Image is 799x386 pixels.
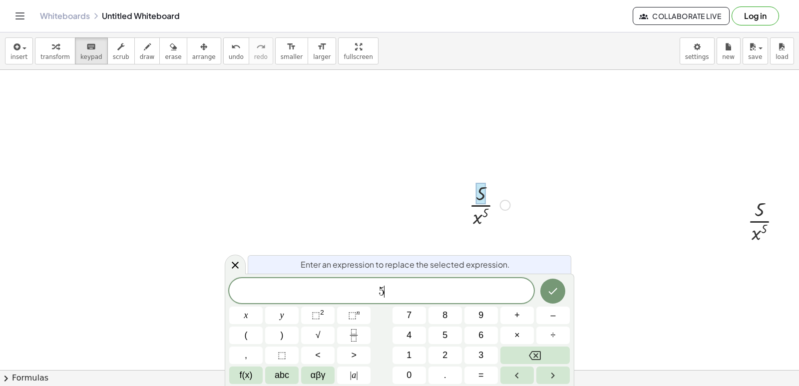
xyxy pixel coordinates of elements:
span: | [356,370,358,380]
i: redo [256,41,266,53]
button: erase [159,37,187,64]
span: √ [316,329,321,342]
button: y [265,307,299,324]
button: keyboardkeypad [75,37,108,64]
sup: n [357,309,360,316]
button: draw [134,37,160,64]
button: 8 [428,307,462,324]
button: 6 [464,327,498,344]
i: undo [231,41,241,53]
span: 2 [442,349,447,362]
span: scrub [113,53,129,60]
button: transform [35,37,75,64]
button: Fraction [337,327,371,344]
button: Log in [732,6,779,25]
button: load [770,37,794,64]
span: , [245,349,247,362]
span: ⬚ [312,310,320,320]
button: 0 [393,367,426,384]
span: 5 [442,329,447,342]
span: αβγ [311,369,326,382]
span: 8 [442,309,447,322]
span: redo [254,53,268,60]
i: format_size [287,41,296,53]
i: keyboard [86,41,96,53]
button: fullscreen [338,37,378,64]
button: Toggle navigation [12,8,28,24]
button: scrub [107,37,135,64]
span: | [350,370,352,380]
span: transform [40,53,70,60]
button: Times [500,327,534,344]
button: 3 [464,347,498,364]
button: Absolute value [337,367,371,384]
span: . [444,369,446,382]
i: format_size [317,41,327,53]
span: ÷ [551,329,556,342]
span: arrange [192,53,216,60]
span: 0 [406,369,411,382]
button: Done [540,279,565,304]
span: ) [281,329,284,342]
span: a [350,369,358,382]
button: new [717,37,741,64]
button: Alphabet [265,367,299,384]
span: = [478,369,484,382]
span: 4 [406,329,411,342]
button: ( [229,327,263,344]
span: abc [275,369,289,382]
button: Right arrow [536,367,570,384]
span: f(x) [240,369,253,382]
span: 9 [478,309,483,322]
button: 7 [393,307,426,324]
span: ( [245,329,248,342]
span: undo [229,53,244,60]
span: Collaborate Live [641,11,721,20]
span: ⬚ [348,310,357,320]
span: smaller [281,53,303,60]
span: fullscreen [344,53,373,60]
button: settings [680,37,715,64]
button: . [428,367,462,384]
button: Superscript [337,307,371,324]
span: < [315,349,321,362]
button: 2 [428,347,462,364]
button: format_sizesmaller [275,37,308,64]
span: 5 [379,286,385,298]
button: x [229,307,263,324]
span: – [550,309,555,322]
button: Collaborate Live [633,7,730,25]
span: save [748,53,762,60]
span: ​ [384,286,385,298]
button: 5 [428,327,462,344]
button: 4 [393,327,426,344]
button: Divide [536,327,570,344]
span: draw [140,53,155,60]
button: save [743,37,768,64]
button: ) [265,327,299,344]
span: y [280,309,284,322]
button: insert [5,37,33,64]
span: × [514,329,520,342]
button: redoredo [249,37,273,64]
button: Plus [500,307,534,324]
span: x [244,309,248,322]
span: insert [10,53,27,60]
span: new [722,53,735,60]
span: + [514,309,520,322]
span: 1 [406,349,411,362]
button: undoundo [223,37,249,64]
button: Square root [301,327,335,344]
button: , [229,347,263,364]
button: 9 [464,307,498,324]
button: Left arrow [500,367,534,384]
button: Greater than [337,347,371,364]
button: Functions [229,367,263,384]
span: Enter an expression to replace the selected expression. [301,259,510,271]
span: > [351,349,357,362]
button: Minus [536,307,570,324]
span: ⬚ [278,349,286,362]
button: arrange [187,37,221,64]
span: 6 [478,329,483,342]
button: Squared [301,307,335,324]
